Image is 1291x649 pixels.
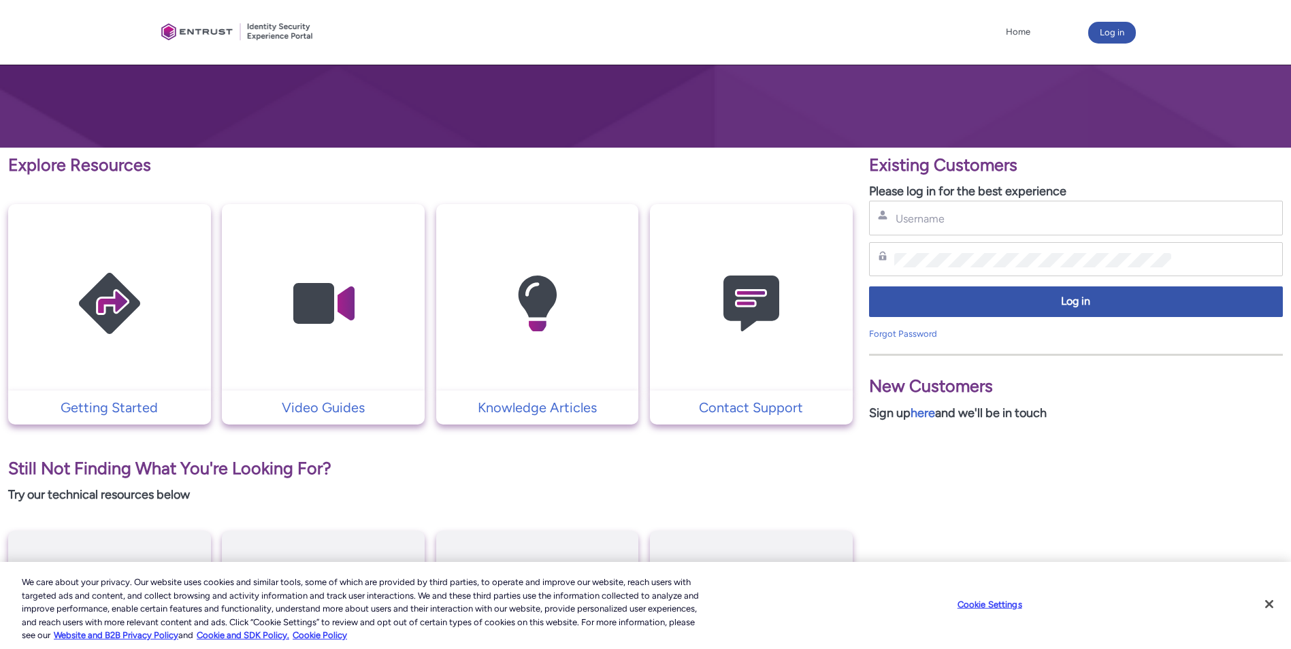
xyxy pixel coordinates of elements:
[657,397,846,418] p: Contact Support
[436,397,639,418] a: Knowledge Articles
[869,286,1283,317] button: Log in
[259,231,388,377] img: Video Guides
[869,404,1283,422] p: Sign up and we'll be in touch
[443,397,632,418] p: Knowledge Articles
[1049,334,1291,649] iframe: Qualified Messenger
[54,630,178,640] a: More information about our cookie policy., opens in a new tab
[869,373,1283,399] p: New Customers
[8,397,211,418] a: Getting Started
[947,591,1032,618] button: Cookie Settings
[1002,22,1034,42] a: Home
[650,397,853,418] a: Contact Support
[197,630,289,640] a: Cookie and SDK Policy.
[911,405,935,420] a: here
[869,152,1283,178] p: Existing Customers
[687,231,816,377] img: Contact Support
[15,397,204,418] p: Getting Started
[8,456,853,482] p: Still Not Finding What You're Looking For?
[869,329,937,339] a: Forgot Password
[222,397,425,418] a: Video Guides
[8,486,853,504] p: Try our technical resources below
[869,182,1283,201] p: Please log in for the best experience
[1254,589,1284,619] button: Close
[878,294,1274,310] span: Log in
[8,152,853,178] p: Explore Resources
[1088,22,1136,44] button: Log in
[45,231,174,377] img: Getting Started
[293,630,347,640] a: Cookie Policy
[894,212,1172,226] input: Username
[22,576,710,642] div: We care about your privacy. Our website uses cookies and similar tools, some of which are provide...
[472,231,602,377] img: Knowledge Articles
[229,397,418,418] p: Video Guides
